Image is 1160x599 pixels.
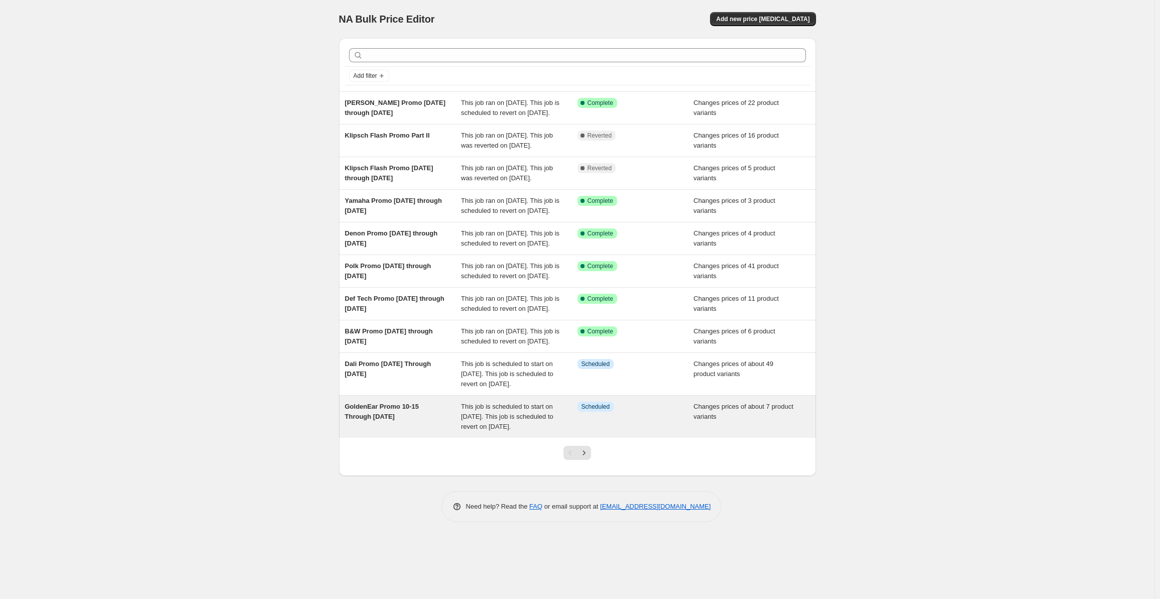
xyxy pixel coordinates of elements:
span: Yamaha Promo [DATE] through [DATE] [345,197,442,214]
span: Need help? Read the [466,503,530,510]
span: Changes prices of 6 product variants [693,327,775,345]
span: Changes prices of 41 product variants [693,262,779,280]
span: Add new price [MEDICAL_DATA] [716,15,809,23]
span: Dali Promo [DATE] Through [DATE] [345,360,431,378]
span: This job ran on [DATE]. This job was reverted on [DATE]. [461,164,553,182]
span: This job ran on [DATE]. This job is scheduled to revert on [DATE]. [461,262,559,280]
span: Complete [588,295,613,303]
span: Changes prices of 16 product variants [693,132,779,149]
span: Scheduled [582,360,610,368]
span: Complete [588,262,613,270]
span: This job ran on [DATE]. This job is scheduled to revert on [DATE]. [461,99,559,116]
span: This job is scheduled to start on [DATE]. This job is scheduled to revert on [DATE]. [461,403,553,430]
span: GoldenEar Promo 10-15 Through [DATE] [345,403,419,420]
span: This job ran on [DATE]. This job is scheduled to revert on [DATE]. [461,295,559,312]
span: B&W Promo [DATE] through [DATE] [345,327,433,345]
span: Changes prices of 22 product variants [693,99,779,116]
span: This job ran on [DATE]. This job is scheduled to revert on [DATE]. [461,229,559,247]
span: Changes prices of about 49 product variants [693,360,773,378]
span: This job ran on [DATE]. This job was reverted on [DATE]. [461,132,553,149]
span: This job ran on [DATE]. This job is scheduled to revert on [DATE]. [461,327,559,345]
span: Complete [588,197,613,205]
span: Klipsch Flash Promo [DATE] through [DATE] [345,164,433,182]
span: Changes prices of 3 product variants [693,197,775,214]
span: [PERSON_NAME] Promo [DATE] through [DATE] [345,99,446,116]
span: or email support at [542,503,600,510]
span: Complete [588,99,613,107]
span: Changes prices of about 7 product variants [693,403,793,420]
span: Changes prices of 5 product variants [693,164,775,182]
span: Polk Promo [DATE] through [DATE] [345,262,431,280]
span: Changes prices of 4 product variants [693,229,775,247]
span: Reverted [588,132,612,140]
button: Add new price [MEDICAL_DATA] [710,12,816,26]
span: Reverted [588,164,612,172]
span: Complete [588,229,613,237]
span: Scheduled [582,403,610,411]
span: Denon Promo [DATE] through [DATE] [345,229,438,247]
span: This job is scheduled to start on [DATE]. This job is scheduled to revert on [DATE]. [461,360,553,388]
span: Def Tech Promo [DATE] through [DATE] [345,295,444,312]
span: Changes prices of 11 product variants [693,295,779,312]
a: FAQ [529,503,542,510]
button: Add filter [349,70,389,82]
span: Complete [588,327,613,335]
a: [EMAIL_ADDRESS][DOMAIN_NAME] [600,503,711,510]
span: This job ran on [DATE]. This job is scheduled to revert on [DATE]. [461,197,559,214]
span: NA Bulk Price Editor [339,14,435,25]
span: Add filter [354,72,377,80]
span: Klipsch Flash Promo Part II [345,132,430,139]
nav: Pagination [563,446,591,460]
button: Next [577,446,591,460]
